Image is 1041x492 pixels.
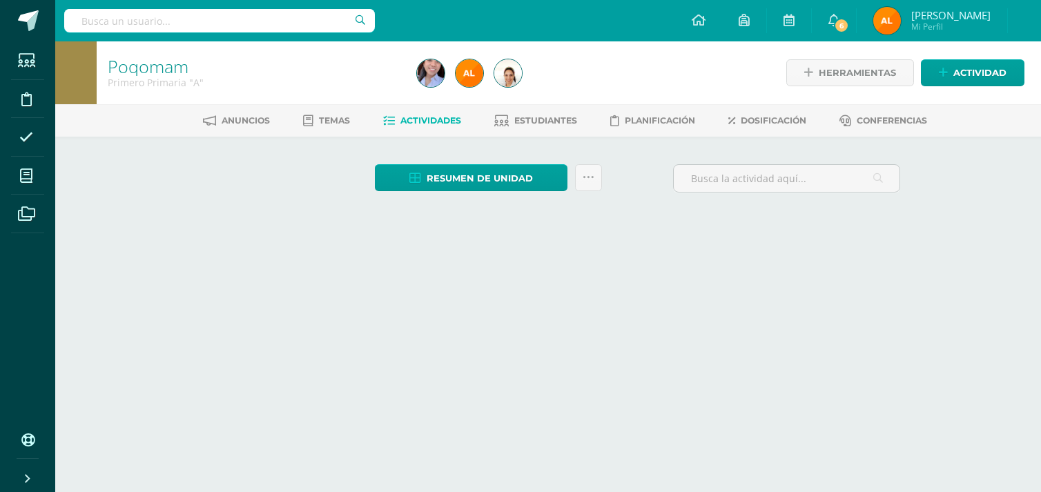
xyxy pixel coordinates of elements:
[610,110,695,132] a: Planificación
[303,110,350,132] a: Temas
[400,115,461,126] span: Actividades
[203,110,270,132] a: Anuncios
[819,60,896,86] span: Herramientas
[494,59,522,87] img: 5eb53e217b686ee6b2ea6dc31a66d172.png
[427,166,533,191] span: Resumen de unidad
[514,115,577,126] span: Estudiantes
[911,21,991,32] span: Mi Perfil
[108,55,188,78] a: Poqomam
[64,9,375,32] input: Busca un usuario...
[383,110,461,132] a: Actividades
[319,115,350,126] span: Temas
[417,59,445,87] img: 3e7f8260d6e5be980477c672129d8ea4.png
[108,76,400,89] div: Primero Primaria 'A'
[456,59,483,87] img: 7c522403d9ccf42216f7c099d830469e.png
[839,110,927,132] a: Conferencias
[741,115,806,126] span: Dosificación
[222,115,270,126] span: Anuncios
[786,59,914,86] a: Herramientas
[494,110,577,132] a: Estudiantes
[921,59,1024,86] a: Actividad
[873,7,901,35] img: 7c522403d9ccf42216f7c099d830469e.png
[108,57,400,76] h1: Poqomam
[375,164,567,191] a: Resumen de unidad
[911,8,991,22] span: [PERSON_NAME]
[728,110,806,132] a: Dosificación
[953,60,1006,86] span: Actividad
[674,165,899,192] input: Busca la actividad aquí...
[625,115,695,126] span: Planificación
[834,18,849,33] span: 6
[857,115,927,126] span: Conferencias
